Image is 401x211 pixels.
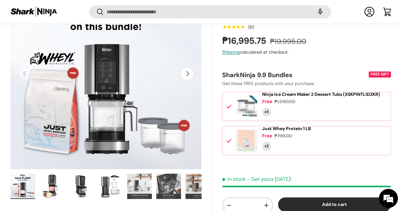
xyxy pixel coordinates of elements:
[222,35,268,47] strong: ₱16,995.75
[262,99,272,105] div: Free
[222,49,240,55] a: Shipping
[247,176,291,183] p: - Get yours [DATE]!
[369,71,391,77] div: FREE GIFT
[222,81,315,86] span: Get these FREE products with your purchase.
[262,133,272,140] div: Free
[275,99,295,105] div: ₱1,090.00
[270,37,306,46] s: ₱19,995.00
[222,24,245,30] span: ★★★★★
[156,174,181,199] img: ninja-creami-ice-cream-maker-with-sample-content-dishwasher-safe-infographic-sharkninja-philippines
[248,25,254,30] div: (6)
[222,71,367,79] div: SharkNinja 9.9 Bundles
[40,174,64,199] img: ninja-creami-ice-cream-maker-with-sample-content-and-all-lids-full-view-sharkninja-philippines
[127,174,152,199] img: ninja-creami-ice-cream-maker-with-sample-content-completely-customizable-infographic-sharkninja-p...
[275,133,292,140] div: ₱799.00
[185,174,210,199] img: ninja-creami-ice-cream-maker-with-sample-content-compact-size-infographic-sharkninja-philippines
[69,174,94,199] img: ninja-creami-ice-cream-maker-without-sample-content-right-side-view-sharkninja-philippines
[262,108,271,116] div: Quantity
[310,5,330,19] speech-search-button: Search by voice
[222,24,245,30] div: 5.0 out of 5.0 stars
[222,49,391,56] div: calculated at checkout.
[10,174,35,199] img: Ninja Creami Ice Cream Maker (NC300)
[262,126,311,132] a: Just Whey Protein 1 LB
[98,174,123,199] img: ninja-creami-ice-cream-maker-without-sample-content-parts-front-view-sharkninja-philippines
[10,6,58,18] img: Shark Ninja Philippines
[262,92,380,97] a: Ninja Ice Cream Maker 2 Dessert Tubs (XSKPINTLID2KR)
[222,176,246,183] span: In stock
[262,142,271,151] div: Quantity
